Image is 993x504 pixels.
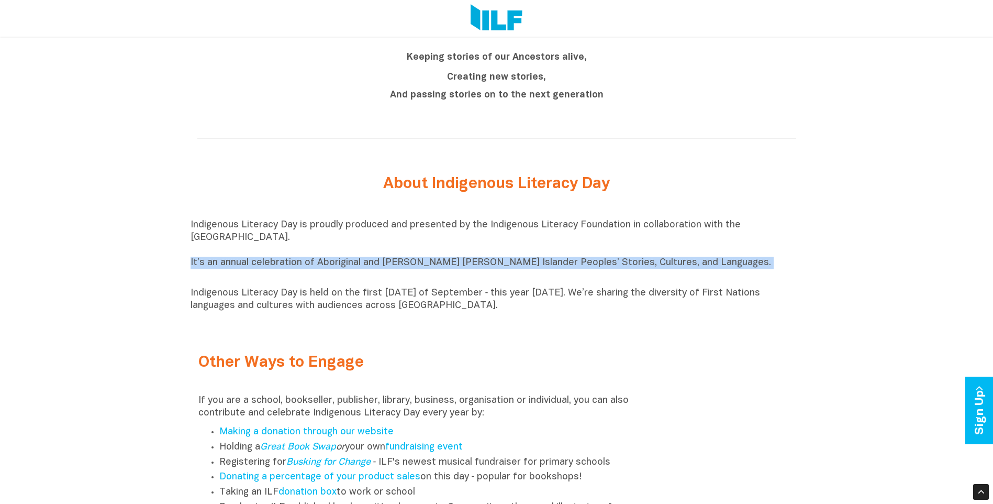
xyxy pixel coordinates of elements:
[260,443,345,452] em: or
[447,73,546,82] b: Creating new stories,
[471,4,522,32] img: Logo
[260,443,336,452] a: Great Book Swap
[286,458,371,467] a: Busking for Change
[973,484,989,500] div: Scroll Back to Top
[219,428,394,436] a: Making a donation through our website
[191,219,803,282] p: Indigenous Literacy Day is proudly produced and presented by the Indigenous Literacy Foundation i...
[219,473,420,481] a: Donating a percentage of your product sales
[219,440,642,455] li: Holding a your own
[390,91,604,100] b: And passing stories on to the next generation
[278,488,337,497] a: donation box
[385,443,463,452] a: fundraising event
[191,287,803,312] p: Indigenous Literacy Day is held on the first [DATE] of September ‑ this year [DATE]. We’re sharin...
[219,470,642,485] li: on this day ‑ popular for bookshops!
[407,53,587,62] b: Keeping stories of our Ancestors alive,
[300,176,693,193] h2: About Indigenous Literacy Day
[219,455,642,470] li: Registering for ‑ ILF's newest musical fundraiser for primary schools
[198,354,642,371] h2: Other Ways to Engage
[219,485,642,500] li: Taking an ILF to work or school
[198,395,642,420] p: If you are a school, bookseller, publisher, library, business, organisation or individual, you ca...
